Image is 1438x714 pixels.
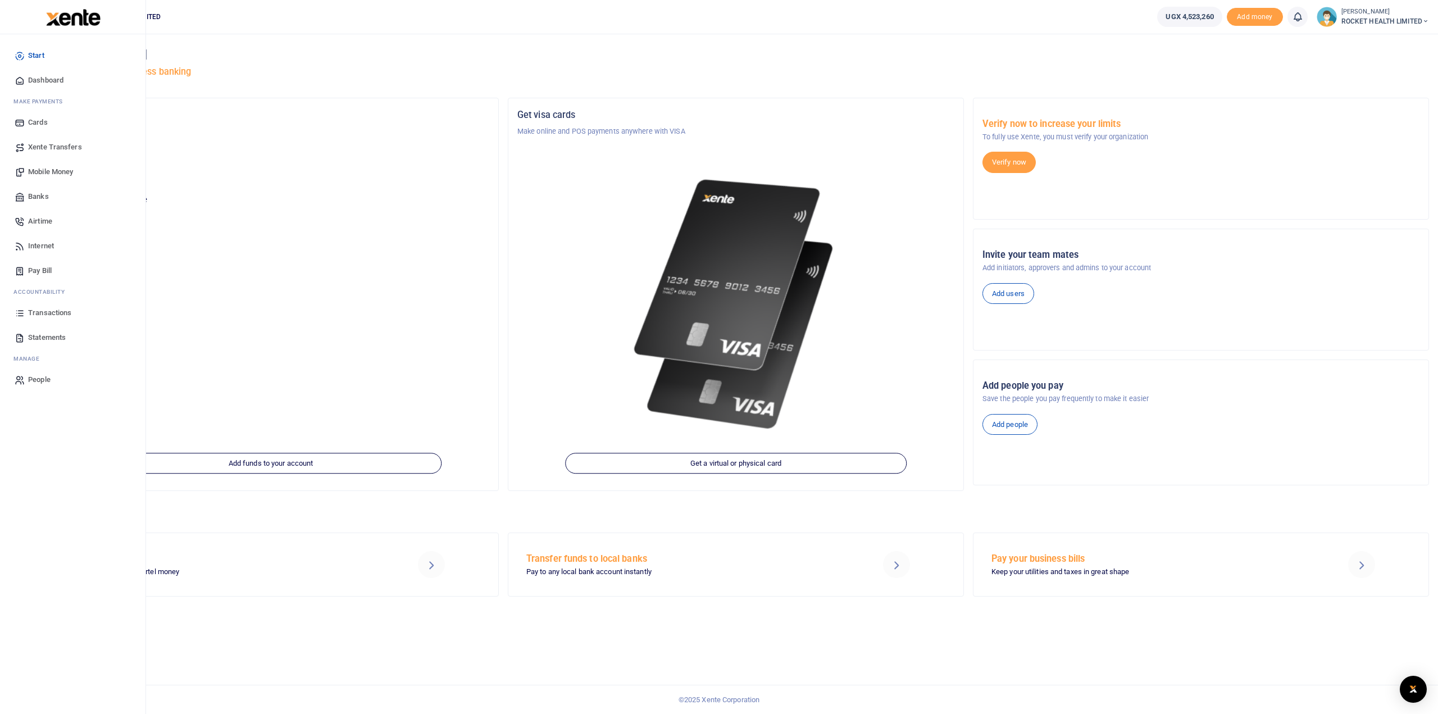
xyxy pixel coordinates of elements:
[982,380,1419,392] h5: Add people you pay
[982,249,1419,261] h5: Invite your team mates
[61,566,374,578] p: MTN mobile money and Airtel money
[52,170,489,181] p: ROCKET HEALTH LIMITED
[9,367,136,392] a: People
[19,97,63,106] span: ake Payments
[28,374,51,385] span: People
[28,240,54,252] span: Internet
[43,533,499,597] a: Send Mobile Money MTN mobile money and Airtel money
[52,208,489,220] h5: UGX 4,523,260
[52,153,489,164] h5: Account
[1317,7,1337,27] img: profile-user
[52,194,489,206] p: Your current account balance
[9,93,136,110] li: M
[52,126,489,137] p: GUARDIAN HEALTH LIMITED
[526,566,839,578] p: Pay to any local bank account instantly
[1153,7,1226,27] li: Wallet ballance
[28,166,73,178] span: Mobile Money
[991,566,1304,578] p: Keep your utilities and taxes in great shape
[991,553,1304,565] h5: Pay your business bills
[9,110,136,135] a: Cards
[1400,676,1427,703] div: Open Intercom Messenger
[1227,12,1283,20] a: Add money
[43,506,1429,518] h4: Make a transaction
[28,75,63,86] span: Dashboard
[1227,8,1283,26] li: Toup your wallet
[28,117,48,128] span: Cards
[1166,11,1213,22] span: UGX 4,523,260
[100,453,442,474] a: Add funds to your account
[982,131,1419,143] p: To fully use Xente, you must verify your organization
[45,12,101,21] a: logo-small logo-large logo-large
[28,265,52,276] span: Pay Bill
[9,160,136,184] a: Mobile Money
[627,164,845,445] img: xente-_physical_cards.png
[61,553,374,565] h5: Send Mobile Money
[22,288,65,296] span: countability
[52,110,489,121] h5: Organization
[46,9,101,26] img: logo-large
[9,350,136,367] li: M
[28,307,71,319] span: Transactions
[9,258,136,283] a: Pay Bill
[517,126,954,137] p: Make online and POS payments anywhere with VISA
[982,262,1419,274] p: Add initiators, approvers and admins to your account
[28,50,44,61] span: Start
[9,43,136,68] a: Start
[1317,7,1429,27] a: profile-user [PERSON_NAME] ROCKET HEALTH LIMITED
[9,234,136,258] a: Internet
[973,533,1429,597] a: Pay your business bills Keep your utilities and taxes in great shape
[9,283,136,301] li: Ac
[982,152,1036,173] a: Verify now
[9,184,136,209] a: Banks
[1157,7,1222,27] a: UGX 4,523,260
[1341,16,1429,26] span: ROCKET HEALTH LIMITED
[43,66,1429,78] h5: Welcome to better business banking
[28,142,82,153] span: Xente Transfers
[565,453,907,474] a: Get a virtual or physical card
[9,325,136,350] a: Statements
[9,209,136,234] a: Airtime
[526,553,839,565] h5: Transfer funds to local banks
[28,216,52,227] span: Airtime
[1341,7,1429,17] small: [PERSON_NAME]
[982,283,1034,304] a: Add users
[9,68,136,93] a: Dashboard
[982,393,1419,404] p: Save the people you pay frequently to make it easier
[508,533,964,597] a: Transfer funds to local banks Pay to any local bank account instantly
[43,48,1429,61] h4: Hello [PERSON_NAME]
[28,191,49,202] span: Banks
[9,301,136,325] a: Transactions
[982,414,1037,435] a: Add people
[19,354,40,363] span: anage
[982,119,1419,130] h5: Verify now to increase your limits
[28,332,66,343] span: Statements
[1227,8,1283,26] span: Add money
[517,110,954,121] h5: Get visa cards
[9,135,136,160] a: Xente Transfers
